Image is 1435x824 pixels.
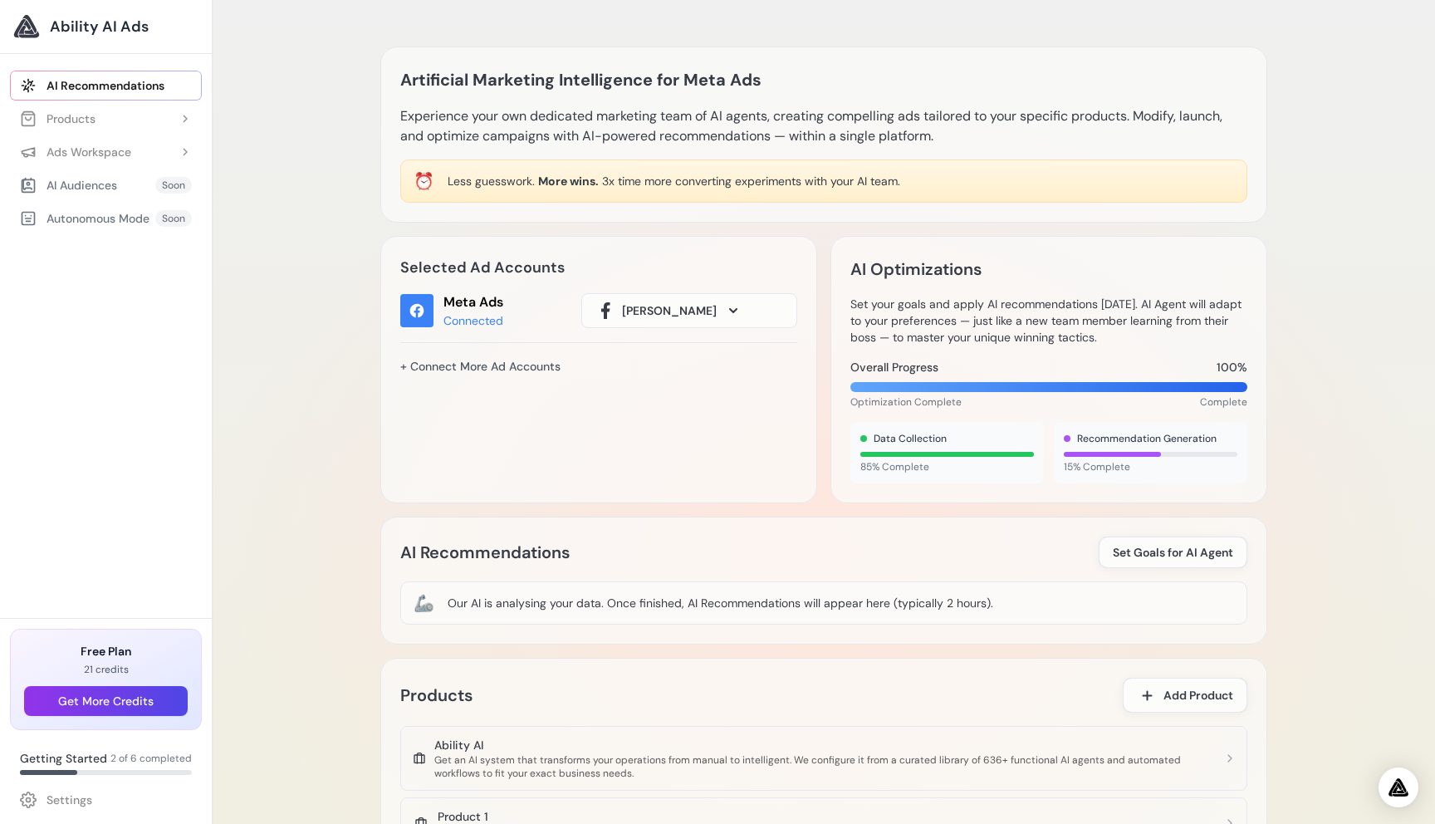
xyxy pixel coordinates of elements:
div: Products [20,110,96,127]
span: Soon [155,210,192,227]
span: Overall Progress [850,359,938,375]
span: 85% Complete [860,460,1034,473]
div: Ability AI [434,737,1223,753]
span: Less guesswork. [448,174,535,189]
span: Recommendation Generation [1077,432,1217,445]
span: Soon [155,177,192,194]
button: Get More Credits [24,686,188,716]
span: Add Product [1163,687,1233,704]
div: Our AI is analysing your data. Once finished, AI Recommendations will appear here (typically 2 ho... [448,595,993,611]
a: Ability AI Ads [13,13,198,40]
h2: Products [400,682,473,709]
a: Settings [10,785,202,815]
span: 2 of 6 completed [110,752,192,765]
button: Products [10,104,202,134]
span: Set Goals for AI Agent [1113,544,1233,561]
div: AI Audiences [20,177,117,194]
span: 100% [1217,359,1247,375]
div: Autonomous Mode [20,210,149,227]
h2: AI Optimizations [850,256,982,282]
a: Getting Started 2 of 6 completed [10,743,202,782]
span: 15% Complete [1064,460,1237,473]
h3: Free Plan [24,643,188,660]
span: 3x time more converting experiments with your AI team. [602,174,900,189]
span: [PERSON_NAME] [622,302,717,319]
h2: Selected Ad Accounts [400,256,797,279]
a: + Connect More Ad Accounts [400,352,561,380]
p: 21 credits [24,663,188,676]
h2: AI Recommendations [400,539,570,566]
span: Data Collection [874,432,947,445]
div: ⏰ [414,169,434,193]
span: Optimization Complete [850,395,962,409]
div: 🦾 [414,591,434,615]
p: Experience your own dedicated marketing team of AI agents, creating compelling ads tailored to yo... [400,106,1247,146]
button: Add Product [1123,678,1247,713]
button: Ads Workspace [10,137,202,167]
div: Meta Ads [443,292,503,312]
span: More wins. [538,174,599,189]
span: Ability AI Ads [50,15,149,38]
button: Set Goals for AI Agent [1099,537,1247,568]
span: Getting Started [20,750,107,767]
div: Connected [443,312,503,329]
div: Ads Workspace [20,144,131,160]
a: AI Recommendations [10,71,202,101]
span: Complete [1200,395,1247,409]
button: [PERSON_NAME] [581,293,797,328]
div: Open Intercom Messenger [1379,768,1418,807]
div: Get an AI system that transforms your operations from manual to intelligent. We configure it from... [434,753,1223,780]
h1: Artificial Marketing Intelligence for Meta Ads [400,66,762,93]
p: Set your goals and apply AI recommendations [DATE]. AI Agent will adapt to your preferences — jus... [850,296,1247,346]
